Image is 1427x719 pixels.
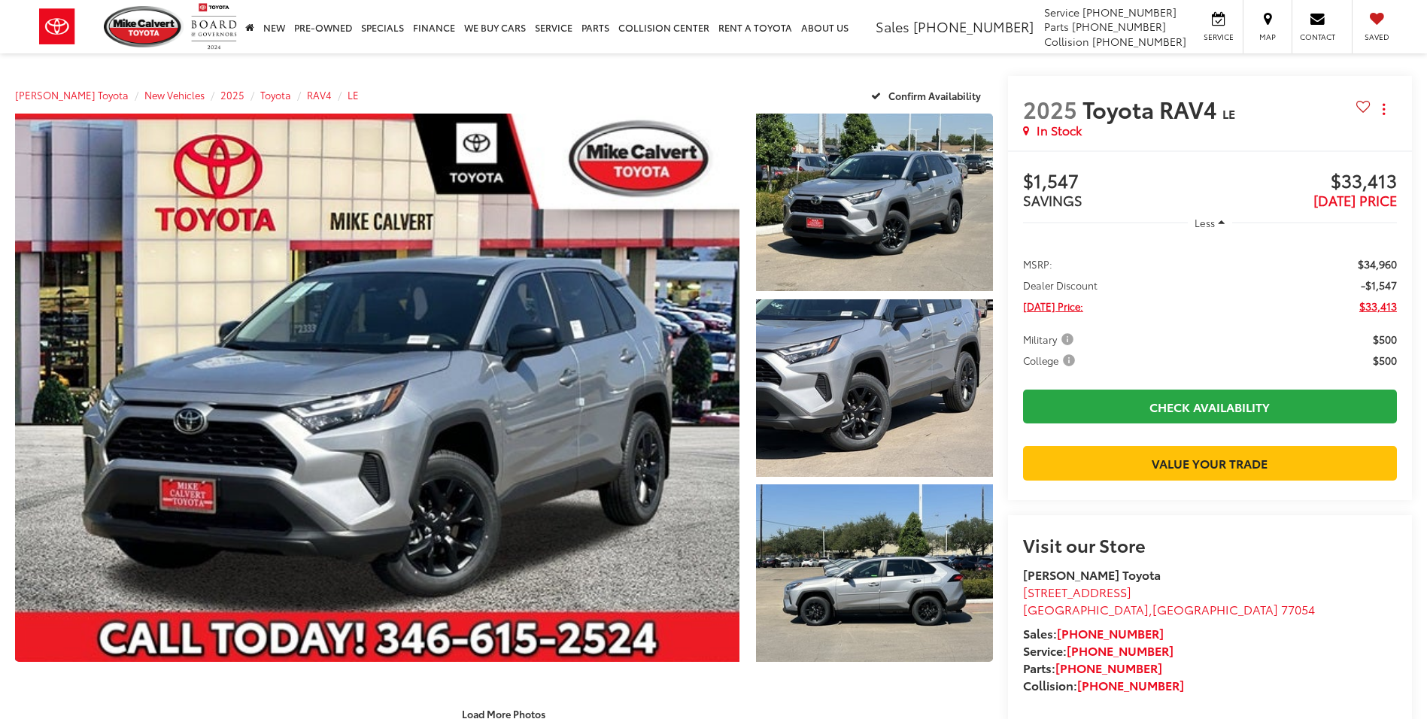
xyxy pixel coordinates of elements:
[1023,353,1078,368] span: College
[1023,332,1079,347] button: Military
[1360,32,1393,42] span: Saved
[754,111,995,293] img: 2025 Toyota RAV4 LE
[1072,19,1166,34] span: [PHONE_NUMBER]
[15,88,129,102] a: [PERSON_NAME] Toyota
[1082,93,1222,125] span: Toyota RAV4
[1361,278,1397,293] span: -$1,547
[220,88,244,102] a: 2025
[1023,171,1210,193] span: $1,547
[876,17,909,36] span: Sales
[1023,256,1052,272] span: MSRP:
[1023,390,1397,423] a: Check Availability
[1313,190,1397,210] span: [DATE] PRICE
[144,88,205,102] a: New Vehicles
[756,484,992,662] a: Expand Photo 3
[1023,299,1083,314] span: [DATE] Price:
[1152,600,1278,617] span: [GEOGRAPHIC_DATA]
[1023,566,1161,583] strong: [PERSON_NAME] Toyota
[1195,216,1215,229] span: Less
[1023,353,1080,368] button: College
[1358,256,1397,272] span: $34,960
[1359,299,1397,314] span: $33,413
[1371,96,1397,122] button: Actions
[888,89,981,102] span: Confirm Availability
[1044,5,1079,20] span: Service
[1023,446,1397,480] a: Value Your Trade
[1092,34,1186,49] span: [PHONE_NUMBER]
[756,299,992,477] a: Expand Photo 2
[1055,659,1162,676] a: [PHONE_NUMBER]
[260,88,291,102] a: Toyota
[754,298,995,478] img: 2025 Toyota RAV4 LE
[1201,32,1235,42] span: Service
[1188,209,1233,236] button: Less
[1281,600,1315,617] span: 77054
[8,111,747,665] img: 2025 Toyota RAV4 LE
[1044,34,1089,49] span: Collision
[1300,32,1335,42] span: Contact
[1023,676,1184,693] strong: Collision:
[1077,676,1184,693] a: [PHONE_NUMBER]
[307,88,332,102] a: RAV4
[1023,583,1315,617] a: [STREET_ADDRESS] [GEOGRAPHIC_DATA],[GEOGRAPHIC_DATA] 77054
[1373,332,1397,347] span: $500
[863,82,993,108] button: Confirm Availability
[1222,105,1235,122] span: LE
[1373,353,1397,368] span: $500
[1023,642,1173,659] strong: Service:
[913,17,1034,36] span: [PHONE_NUMBER]
[1023,624,1164,642] strong: Sales:
[1023,600,1315,617] span: ,
[1023,600,1149,617] span: [GEOGRAPHIC_DATA]
[1023,535,1397,554] h2: Visit our Store
[15,114,739,662] a: Expand Photo 0
[1023,93,1077,125] span: 2025
[1057,624,1164,642] a: [PHONE_NUMBER]
[1251,32,1284,42] span: Map
[1210,171,1397,193] span: $33,413
[1067,642,1173,659] a: [PHONE_NUMBER]
[1023,278,1098,293] span: Dealer Discount
[1023,332,1076,347] span: Military
[1023,190,1082,210] span: SAVINGS
[1023,583,1131,600] span: [STREET_ADDRESS]
[348,88,359,102] a: LE
[1044,19,1069,34] span: Parts
[754,483,995,664] img: 2025 Toyota RAV4 LE
[1082,5,1177,20] span: [PHONE_NUMBER]
[756,114,992,291] a: Expand Photo 1
[1383,103,1385,115] span: dropdown dots
[104,6,184,47] img: Mike Calvert Toyota
[1023,659,1162,676] strong: Parts:
[1037,122,1082,139] span: In Stock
